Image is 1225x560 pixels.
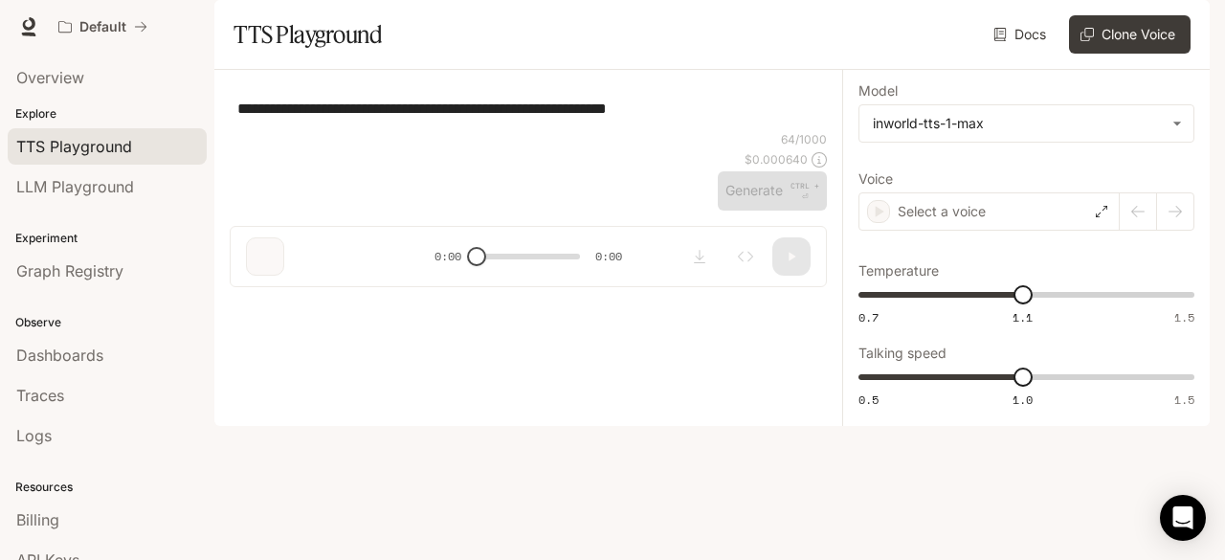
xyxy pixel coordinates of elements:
p: $ 0.000640 [745,151,808,168]
p: 64 / 1000 [781,131,827,147]
span: 1.5 [1174,309,1194,325]
div: Open Intercom Messenger [1160,495,1206,541]
p: Model [858,84,898,98]
p: Select a voice [898,202,986,221]
p: Temperature [858,264,939,278]
span: 0.7 [858,309,879,325]
p: Voice [858,172,893,186]
div: inworld-tts-1-max [859,105,1193,142]
span: 0.5 [858,392,879,408]
p: Default [79,19,126,35]
p: Talking speed [858,347,947,360]
button: All workspaces [50,8,156,46]
span: 1.0 [1013,392,1033,408]
span: 1.1 [1013,309,1033,325]
div: inworld-tts-1-max [873,114,1163,133]
h1: TTS Playground [234,15,382,54]
span: 1.5 [1174,392,1194,408]
button: Clone Voice [1069,15,1191,54]
a: Docs [990,15,1054,54]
